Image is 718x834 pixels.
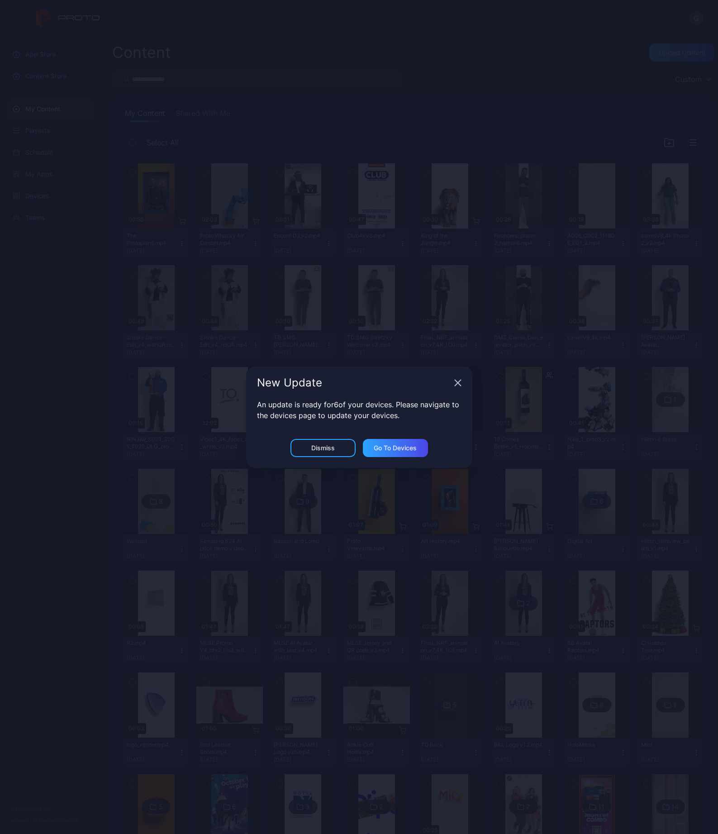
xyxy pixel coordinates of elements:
button: Dismiss [290,439,356,457]
button: Go to devices [363,439,428,457]
div: Dismiss [311,444,335,452]
div: New Update [257,377,451,388]
div: Go to devices [374,444,417,452]
p: An update is ready for 6 of your devices. Please navigate to the devices page to update your devi... [257,399,461,421]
